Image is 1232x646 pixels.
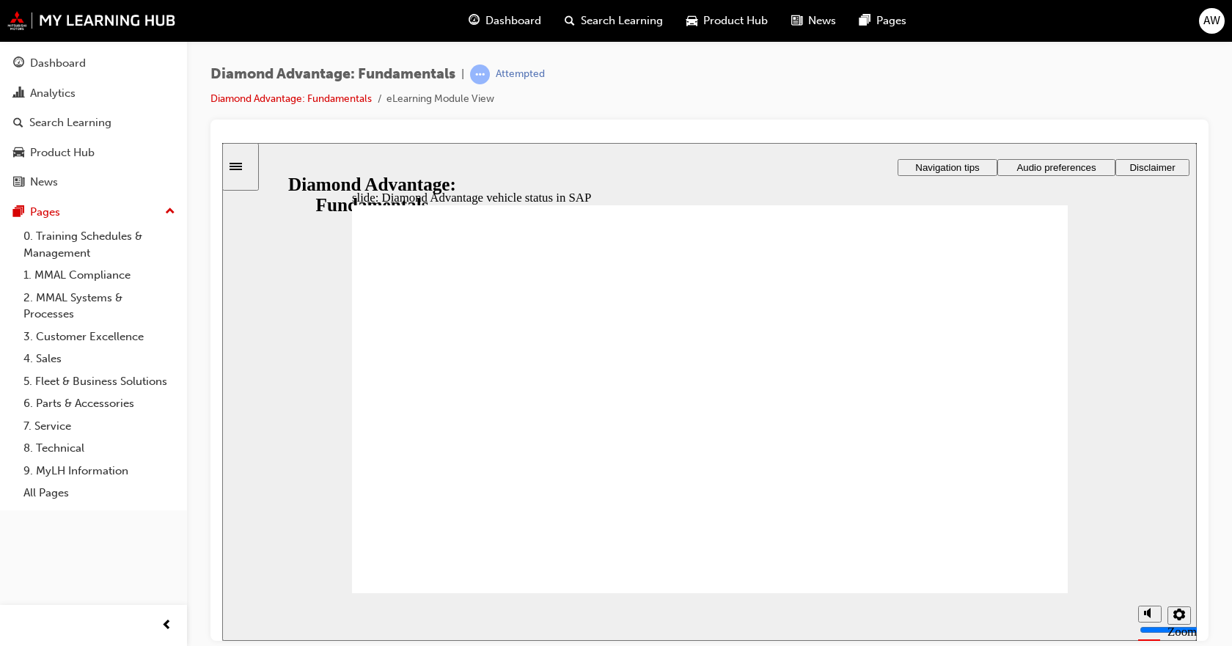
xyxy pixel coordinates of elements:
[909,450,967,498] div: misc controls
[6,199,181,226] button: Pages
[165,202,175,221] span: up-icon
[18,392,181,415] a: 6. Parts & Accessories
[581,12,663,29] span: Search Learning
[469,12,480,30] span: guage-icon
[30,174,58,191] div: News
[1199,8,1225,34] button: AW
[470,65,490,84] span: learningRecordVerb_ATTEMPT-icon
[6,169,181,196] a: News
[6,109,181,136] a: Search Learning
[876,12,906,29] span: Pages
[18,348,181,370] a: 4. Sales
[13,57,24,70] span: guage-icon
[6,50,181,77] a: Dashboard
[18,415,181,438] a: 7. Service
[18,287,181,326] a: 2. MMAL Systems & Processes
[7,11,176,30] img: mmal
[945,482,975,525] label: Zoom to fit
[18,482,181,504] a: All Pages
[485,12,541,29] span: Dashboard
[18,437,181,460] a: 8. Technical
[13,147,24,160] span: car-icon
[461,66,464,83] span: |
[18,460,181,482] a: 9. MyLH Information
[210,66,455,83] span: Diamond Advantage: Fundamentals
[30,144,95,161] div: Product Hub
[916,463,939,480] button: volume
[775,16,893,33] button: Audio preferences
[859,12,870,30] span: pages-icon
[791,12,802,30] span: news-icon
[686,12,697,30] span: car-icon
[675,16,775,33] button: Navigation tips
[457,6,553,36] a: guage-iconDashboard
[780,6,848,36] a: news-iconNews
[945,463,969,482] button: settings
[703,12,768,29] span: Product Hub
[18,326,181,348] a: 3. Customer Excellence
[496,67,545,81] div: Attempted
[18,370,181,393] a: 5. Fleet & Business Solutions
[6,139,181,166] a: Product Hub
[794,19,873,30] span: Audio preferences
[675,6,780,36] a: car-iconProduct Hub
[18,264,181,287] a: 1. MMAL Compliance
[808,12,836,29] span: News
[30,85,76,102] div: Analytics
[13,87,24,100] span: chart-icon
[13,206,24,219] span: pages-icon
[13,176,24,189] span: news-icon
[6,47,181,199] button: DashboardAnalyticsSearch LearningProduct HubNews
[210,92,372,105] a: Diamond Advantage: Fundamentals
[553,6,675,36] a: search-iconSearch Learning
[30,204,60,221] div: Pages
[161,617,172,635] span: prev-icon
[1203,12,1220,29] span: AW
[30,55,86,72] div: Dashboard
[565,12,575,30] span: search-icon
[917,481,1012,493] input: volume
[693,19,757,30] span: Navigation tips
[386,91,494,108] li: eLearning Module View
[18,225,181,264] a: 0. Training Schedules & Management
[29,114,111,131] div: Search Learning
[6,80,181,107] a: Analytics
[893,16,967,33] button: Disclaimer
[13,117,23,130] span: search-icon
[907,19,953,30] span: Disclaimer
[848,6,918,36] a: pages-iconPages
